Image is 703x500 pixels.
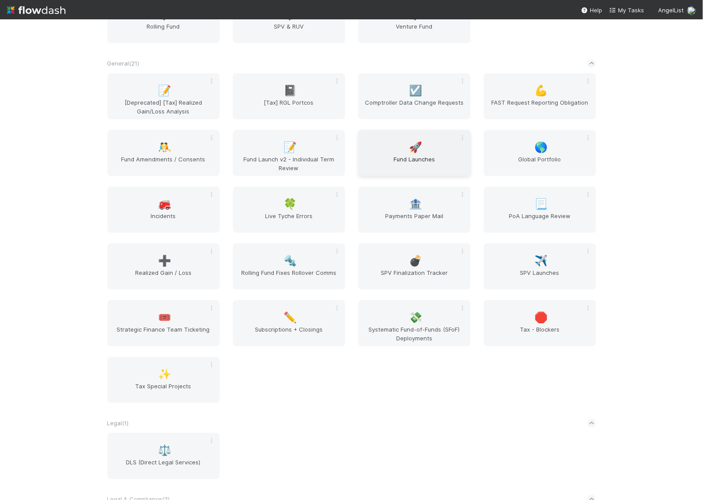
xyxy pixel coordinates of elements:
[233,300,345,346] a: ✏️Subscriptions + Closings
[107,243,220,289] a: ➕Realized Gain / Loss
[484,73,596,119] a: 💪FAST Request Reporting Obligation
[233,73,345,119] a: 📓[Tax] RGL Portcos
[107,420,129,427] span: Legal ( 1 )
[362,98,467,116] span: Comptroller Data Change Requests
[111,325,216,343] span: Strategic Finance Team Ticketing
[534,142,548,153] span: 🌎
[283,312,297,323] span: ✏️
[534,198,548,210] span: 📃
[609,7,644,14] span: My Tasks
[362,212,467,229] span: Payments Paper Mail
[158,312,171,323] span: 🎟️
[358,186,471,233] a: 🏦Payments Paper Mail
[158,369,171,380] span: ✨
[236,22,342,40] span: SPV & RUV
[283,198,297,210] span: 🍀
[111,98,216,116] span: [Deprecated] [Tax] Realized Gain/Loss Analysis
[484,300,596,346] a: 🛑Tax - Blockers
[358,243,471,289] a: 💣SPV Finalization Tracker
[409,312,422,323] span: 💸
[107,357,220,403] a: ✨Tax Special Projects
[107,186,220,233] a: 🚒Incidents
[107,60,140,67] span: General ( 21 )
[409,85,422,96] span: ☑️
[534,312,548,323] span: 🛑
[362,268,467,286] span: SPV Finalization Tracker
[362,325,467,343] span: Systematic Fund-of-Funds (SFoF) Deployments
[158,445,171,456] span: ⚖️
[484,130,596,176] a: 🌎Global Portfolio
[409,198,422,210] span: 🏦
[409,142,422,153] span: 🚀
[233,186,345,233] a: 🍀Live Tyche Errors
[111,382,216,399] span: Tax Special Projects
[484,243,596,289] a: ✈️SPV Launches
[362,22,467,40] span: Venture Fund
[362,155,467,172] span: Fund Launches
[236,155,342,172] span: Fund Launch v2 - Individual Term Review
[487,98,593,116] span: FAST Request Reporting Obligation
[358,73,471,119] a: ☑️Comptroller Data Change Requests
[658,7,684,14] span: AngelList
[609,6,644,15] a: My Tasks
[487,268,593,286] span: SPV Launches
[111,155,216,172] span: Fund Amendments / Consents
[487,155,593,172] span: Global Portfolio
[111,212,216,229] span: Incidents
[283,255,297,266] span: 🔩
[358,300,471,346] a: 💸Systematic Fund-of-Funds (SFoF) Deployments
[236,98,342,116] span: [Tax] RGL Portcos
[534,85,548,96] span: 💪
[487,325,593,343] span: Tax - Blockers
[233,243,345,289] a: 🔩Rolling Fund Fixes Rollover Comms
[7,3,66,18] img: logo-inverted-e16ddd16eac7371096b0.svg
[487,212,593,229] span: PoA Language Review
[236,212,342,229] span: Live Tyche Errors
[107,433,220,479] a: ⚖️DLS (Direct Legal Services)
[107,300,220,346] a: 🎟️Strategic Finance Team Ticketing
[409,255,422,266] span: 💣
[158,142,171,153] span: 🤼
[484,186,596,233] a: 📃PoA Language Review
[107,73,220,119] a: 📝[Deprecated] [Tax] Realized Gain/Loss Analysis
[107,130,220,176] a: 🤼Fund Amendments / Consents
[158,255,171,266] span: ➕
[236,268,342,286] span: Rolling Fund Fixes Rollover Comms
[283,85,297,96] span: 📓
[236,325,342,343] span: Subscriptions + Closings
[581,6,602,15] div: Help
[687,6,696,15] img: avatar_cc3a00d7-dd5c-4a2f-8d58-dd6545b20c0d.png
[111,22,216,40] span: Rolling Fund
[283,142,297,153] span: 📝
[233,130,345,176] a: 📝Fund Launch v2 - Individual Term Review
[534,255,548,266] span: ✈️
[358,130,471,176] a: 🚀Fund Launches
[158,198,171,210] span: 🚒
[111,458,216,475] span: DLS (Direct Legal Services)
[111,268,216,286] span: Realized Gain / Loss
[158,85,171,96] span: 📝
